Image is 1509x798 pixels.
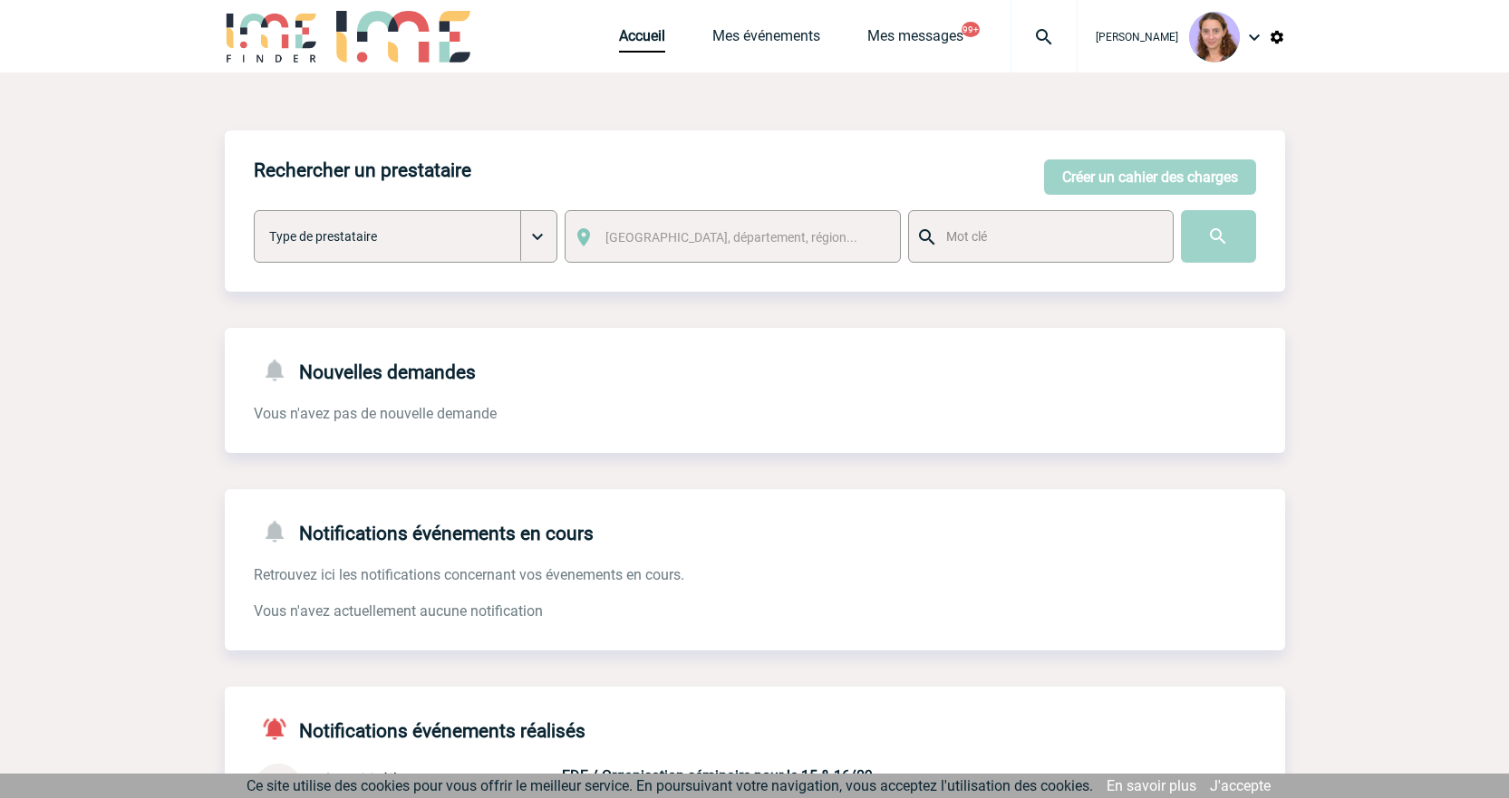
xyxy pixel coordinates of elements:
a: En savoir plus [1107,777,1196,794]
span: [GEOGRAPHIC_DATA], département, région... [605,230,857,245]
input: Submit [1181,210,1256,263]
img: notifications-active-24-px-r.png [261,716,299,742]
a: Mes messages [867,27,963,53]
img: 101030-1.png [1189,12,1240,62]
a: Accueil [619,27,665,53]
span: Vous n'avez actuellement aucune notification [254,602,543,620]
img: notifications-24-px-g.png [261,518,299,544]
span: [PERSON_NAME] [1096,31,1178,43]
h4: Nouvelles demandes [254,357,476,383]
h4: Notifications événements réalisés [254,716,585,742]
span: admin 16 (1) [314,771,400,788]
span: Ce site utilise des cookies pour vous offrir le meilleur service. En poursuivant votre navigation... [247,777,1093,794]
a: Mes événements [712,27,820,53]
a: J'accepte [1210,777,1271,794]
h4: Rechercher un prestataire [254,159,471,181]
input: Mot clé [942,225,1156,248]
span: Retrouvez ici les notifications concernant vos évenements en cours. [254,566,684,583]
button: 99+ [962,22,980,37]
img: IME-Finder [225,11,319,62]
span: EDF / Organisation séminaire pour le 15 & 16/09 [562,767,873,784]
h4: Notifications événements en cours [254,518,594,544]
img: notifications-24-px-g.png [261,357,299,383]
span: Vous n'avez pas de nouvelle demande [254,405,497,422]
